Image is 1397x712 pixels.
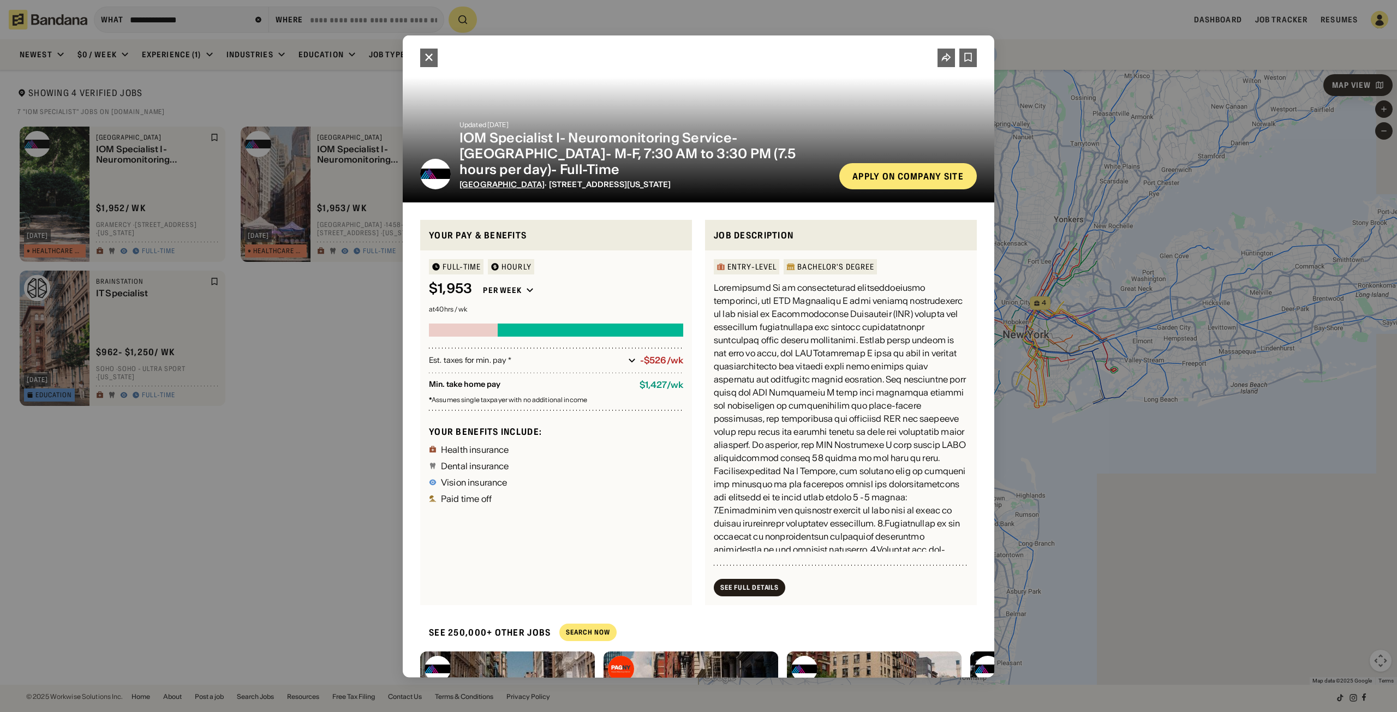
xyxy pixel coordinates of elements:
[791,655,817,681] img: Mount Sinai logo
[459,179,545,189] span: [GEOGRAPHIC_DATA]
[420,158,451,189] img: Mount Sinai logo
[425,655,451,681] img: Mount Sinai logo
[459,130,831,177] div: IOM Specialist I- Neuromonitoring Service- [GEOGRAPHIC_DATA]- M-F, 7:30 AM to 3:30 PM (7.5 hours ...
[429,228,683,242] div: Your pay & benefits
[441,445,509,453] div: Health insurance
[429,306,683,313] div: at 40 hrs / wk
[727,263,777,271] div: Entry-Level
[608,655,634,681] img: Physician Affiliate Group of New York (PAGNY) logo
[720,584,779,590] div: See Full Details
[566,629,610,636] div: Search Now
[441,477,508,486] div: Vision insurance
[459,122,831,128] div: Updated [DATE]
[429,426,683,437] div: Your benefits include:
[429,380,631,390] div: Min. take home pay
[797,263,874,271] div: Bachelor's Degree
[640,380,683,390] div: $ 1,427 / wk
[429,355,624,366] div: Est. taxes for min. pay *
[459,180,831,189] div: · [STREET_ADDRESS][US_STATE]
[502,263,532,271] div: HOURLY
[975,655,1001,681] img: Mount Sinai logo
[429,397,683,403] div: Assumes single taxpayer with no additional income
[441,461,509,470] div: Dental insurance
[852,171,964,180] div: Apply on company site
[429,281,472,297] div: $ 1,953
[420,618,551,647] div: See 250,000+ other jobs
[441,494,492,502] div: Paid time off
[640,355,683,366] div: -$526/wk
[483,285,522,295] div: Per week
[443,263,481,271] div: Full-time
[714,228,968,242] div: Job Description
